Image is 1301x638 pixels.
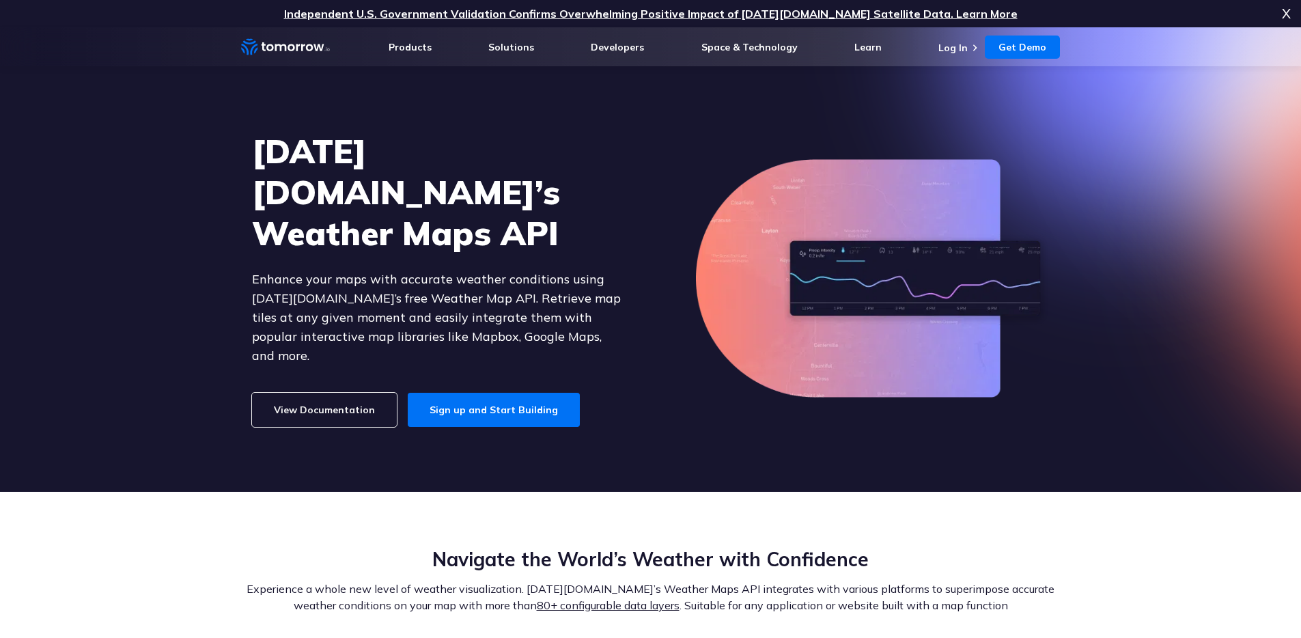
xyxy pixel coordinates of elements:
[591,41,644,53] a: Developers
[854,41,882,53] a: Learn
[488,41,534,53] a: Solutions
[389,41,432,53] a: Products
[284,7,1018,20] a: Independent U.S. Government Validation Confirms Overwhelming Positive Impact of [DATE][DOMAIN_NAM...
[241,546,1061,572] h2: Navigate the World’s Weather with Confidence
[537,598,680,612] a: 80+ configurable data layers
[252,130,628,253] h1: [DATE][DOMAIN_NAME]’s Weather Maps API
[701,41,798,53] a: Space & Technology
[241,37,330,57] a: Home link
[985,36,1060,59] a: Get Demo
[408,393,580,427] a: Sign up and Start Building
[252,393,397,427] a: View Documentation
[252,270,628,365] p: Enhance your maps with accurate weather conditions using [DATE][DOMAIN_NAME]’s free Weather Map A...
[938,42,968,54] a: Log In
[241,581,1061,613] p: Experience a whole new level of weather visualization. [DATE][DOMAIN_NAME]’s Weather Maps API int...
